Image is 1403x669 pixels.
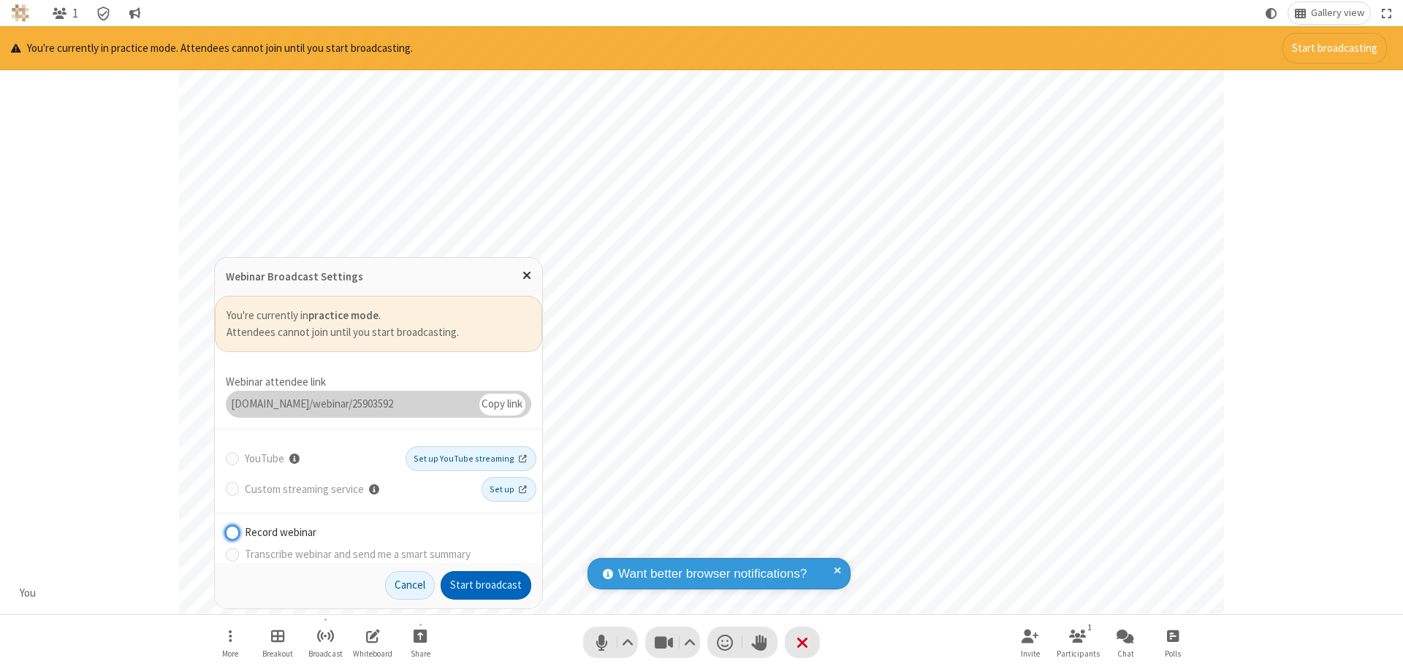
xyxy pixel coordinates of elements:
[406,446,536,471] a: Set up YouTube streaming
[583,627,638,658] button: Mute (⌘+Shift+A)
[411,649,430,658] span: Share
[245,448,400,470] label: YouTube
[15,585,42,602] div: You
[245,524,531,541] label: Record webinar
[262,649,293,658] span: Breakout
[351,622,395,663] button: Open shared whiteboard
[1288,2,1370,24] button: Change layout
[479,394,526,416] div: Copy link
[226,269,363,283] label: Webinar Broadcast Settings
[1282,33,1387,64] button: Start broadcasting
[512,258,542,294] button: Close popover
[1376,2,1398,24] button: Fullscreen
[72,7,78,20] span: 1
[256,622,300,663] button: Manage Breakout Rooms
[227,307,531,324] label: You're currently in .
[1057,649,1100,658] span: Participants
[245,478,476,500] label: Custom streaming service
[308,308,379,322] b: practice mode
[364,478,382,500] button: Live stream to a custom RTMP server must be set up before your meeting.
[1021,649,1040,658] span: Invite
[123,2,146,24] button: Conversation
[222,649,238,658] span: More
[1008,622,1052,663] button: Invite participants (⌘+Shift+I)
[1117,649,1134,658] span: Chat
[12,4,29,22] img: QA Selenium DO NOT DELETE OR CHANGE
[742,627,777,658] button: Raise hand
[46,2,84,24] button: Open participant list
[1151,622,1195,663] button: Open poll
[707,627,742,658] button: Send a reaction
[482,477,536,502] a: Set up
[1260,2,1283,24] button: Using system theme
[284,448,303,470] button: Live stream to YouTube must be set up before your meeting. For instructions on how to set it up, ...
[245,546,531,563] label: Transcribe webinar and send me a smart summary
[1056,622,1100,663] button: Open participant list
[208,622,252,663] button: Open menu
[308,649,343,658] span: Broadcast
[618,627,638,658] button: Audio settings
[353,649,392,658] span: Whiteboard
[303,622,347,663] button: Broadcast
[1165,649,1181,658] span: Polls
[1103,622,1147,663] button: Open chat
[90,2,118,24] div: Meeting details Encryption enabled
[1311,7,1364,19] span: Gallery view
[11,40,413,57] p: You're currently in practice mode. Attendees cannot join until you start broadcasting.
[785,627,820,658] button: End or leave meeting
[226,391,479,418] div: [DOMAIN_NAME]/webinar/25903592
[441,571,531,600] button: Start broadcast
[385,571,435,600] button: Cancel
[226,374,531,391] div: Webinar attendee link
[227,324,531,341] label: Attendees cannot join until you start broadcasting.
[1084,621,1096,634] div: 1
[645,627,700,658] button: Stop video (⌘+Shift+V)
[680,627,700,658] button: Video setting
[398,622,442,663] button: Start sharing
[618,565,807,584] span: Want better browser notifications?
